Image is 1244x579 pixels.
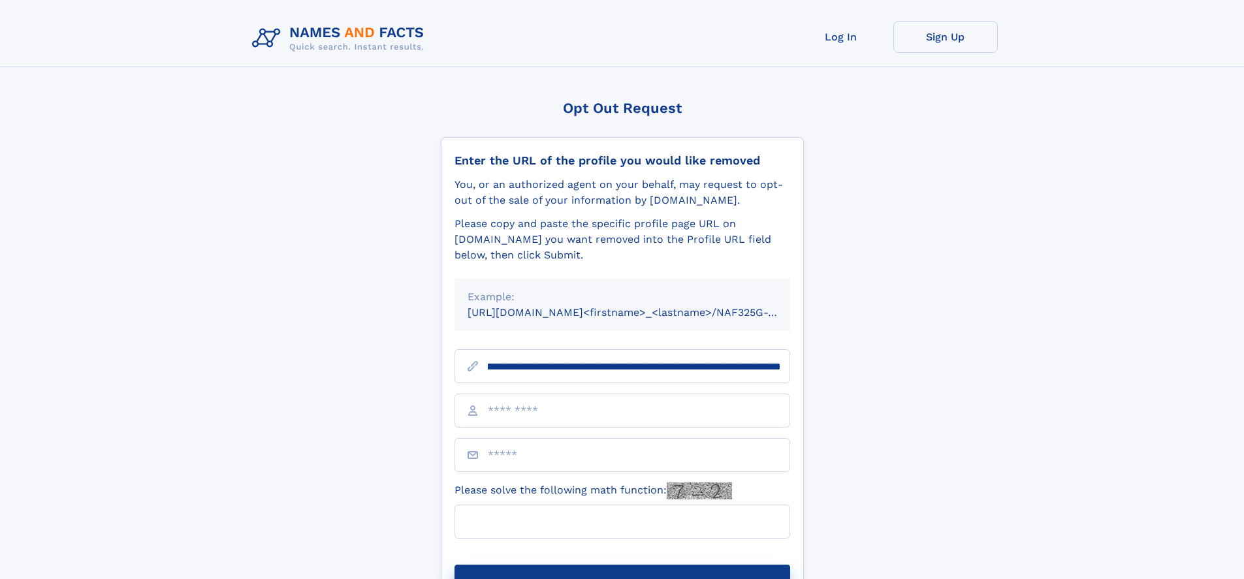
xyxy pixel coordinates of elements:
[789,21,893,53] a: Log In
[455,177,790,208] div: You, or an authorized agent on your behalf, may request to opt-out of the sale of your informatio...
[441,100,804,116] div: Opt Out Request
[247,21,435,56] img: Logo Names and Facts
[468,289,777,305] div: Example:
[455,482,732,499] label: Please solve the following math function:
[455,153,790,168] div: Enter the URL of the profile you would like removed
[455,216,790,263] div: Please copy and paste the specific profile page URL on [DOMAIN_NAME] you want removed into the Pr...
[468,306,815,319] small: [URL][DOMAIN_NAME]<firstname>_<lastname>/NAF325G-xxxxxxxx
[893,21,998,53] a: Sign Up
